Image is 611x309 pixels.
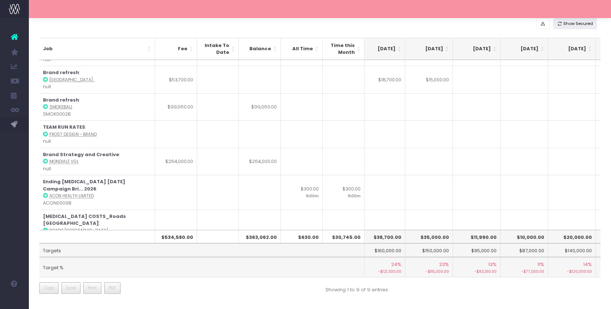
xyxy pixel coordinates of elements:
th: All Time: activate to sort column ascending [281,38,323,60]
th: $534,580.00 [155,230,197,244]
span: 11% [537,261,544,268]
td: $99,060.00 [239,93,281,121]
strong: Brand refresh [43,96,79,103]
th: Balance: activate to sort column ascending [239,38,281,60]
div: Showing 1 to 9 of 9 entries [326,282,388,293]
th: Nov 25: activate to sort column ascending [405,38,453,60]
small: -$120,000.00 [552,268,592,275]
th: $630.00 [281,230,323,244]
td: Target % [39,257,365,277]
td: : null [39,148,155,175]
td: : ACON0009B [39,175,155,209]
strong: Brand refresh [43,69,79,76]
td: $140,000.00 [548,243,596,257]
span: 23% [439,261,449,268]
button: Show Secured [553,18,597,29]
span: PDF [109,285,116,291]
td: $264,000.00 [155,148,197,175]
td: $99,060.00 [155,93,197,121]
td: $300.00 [281,175,323,209]
th: $30,745.00 [323,230,365,244]
span: 13% [488,261,497,268]
strong: TEAM RUN RATES [43,124,85,130]
button: Print [83,282,101,294]
td: $150,000.00 [405,243,453,257]
th: $363,062.00 [239,230,281,244]
span: 24% [391,261,401,268]
th: $11,990.00 [453,230,501,244]
td: $160,000.00 [358,243,405,257]
button: PDF [104,282,121,294]
th: Intake To Date: activate to sort column ascending [197,38,239,60]
span: Print [88,285,97,291]
th: $20,000.00 [548,230,596,244]
strong: [MEDICAL_DATA] COSTS_Roads [GEOGRAPHIC_DATA] [43,213,126,227]
td: $87,000.00 [501,243,548,257]
td: : null [39,120,155,148]
th: Fee: activate to sort column ascending [155,38,197,60]
td: Targets [39,243,365,257]
abbr: Mondiale VGL [49,159,79,164]
td: : null [39,210,155,244]
small: -$121,300.00 [361,268,401,275]
abbr: ACON Health Limited [49,193,94,199]
th: Oct 25: activate to sort column ascending [358,38,405,60]
td: $300.00 [323,175,365,209]
img: images/default_profile_image.png [9,295,20,305]
td: : SMOK0002B [39,93,155,121]
span: 14% [583,261,592,268]
abbr: Australia National Maritime Museum [49,77,95,83]
strong: Ending [MEDICAL_DATA] [DATE] Campaign Bri... 2026 [43,178,125,192]
th: Dec 25: activate to sort column ascending [453,38,501,60]
span: Excel [66,285,76,291]
th: Job: activate to sort column ascending [39,38,155,60]
small: -$83,010.00 [457,268,497,275]
th: Feb 26: activate to sort column ascending [548,38,596,60]
span: Copy [44,285,54,291]
th: $10,000.00 [501,230,548,244]
span: Show Secured [563,21,593,27]
abbr: Frost Design - Brand [49,132,97,137]
th: $35,000.00 [405,230,453,244]
th: Jan 26: activate to sort column ascending [501,38,548,60]
small: 1h00m [348,192,361,199]
small: 1h00m [306,192,319,199]
abbr: Roads Australia [49,228,108,233]
small: -$115,000.00 [409,268,449,275]
td: $264,000.00 [239,148,281,175]
small: -$77,000.00 [504,268,544,275]
button: Excel [61,282,80,294]
td: $95,000.00 [453,243,501,257]
button: Copy [39,282,59,294]
th: Time this Month: activate to sort column ascending [323,38,365,60]
th: $38,700.00 [358,230,405,244]
td: $15,000.00 [405,66,453,93]
abbr: Smokeball [49,104,73,110]
td: $18,700.00 [358,66,405,93]
td: $53,700.00 [155,66,197,93]
td: : null [39,66,155,93]
strong: Brand Strategy and Creative [43,151,119,158]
